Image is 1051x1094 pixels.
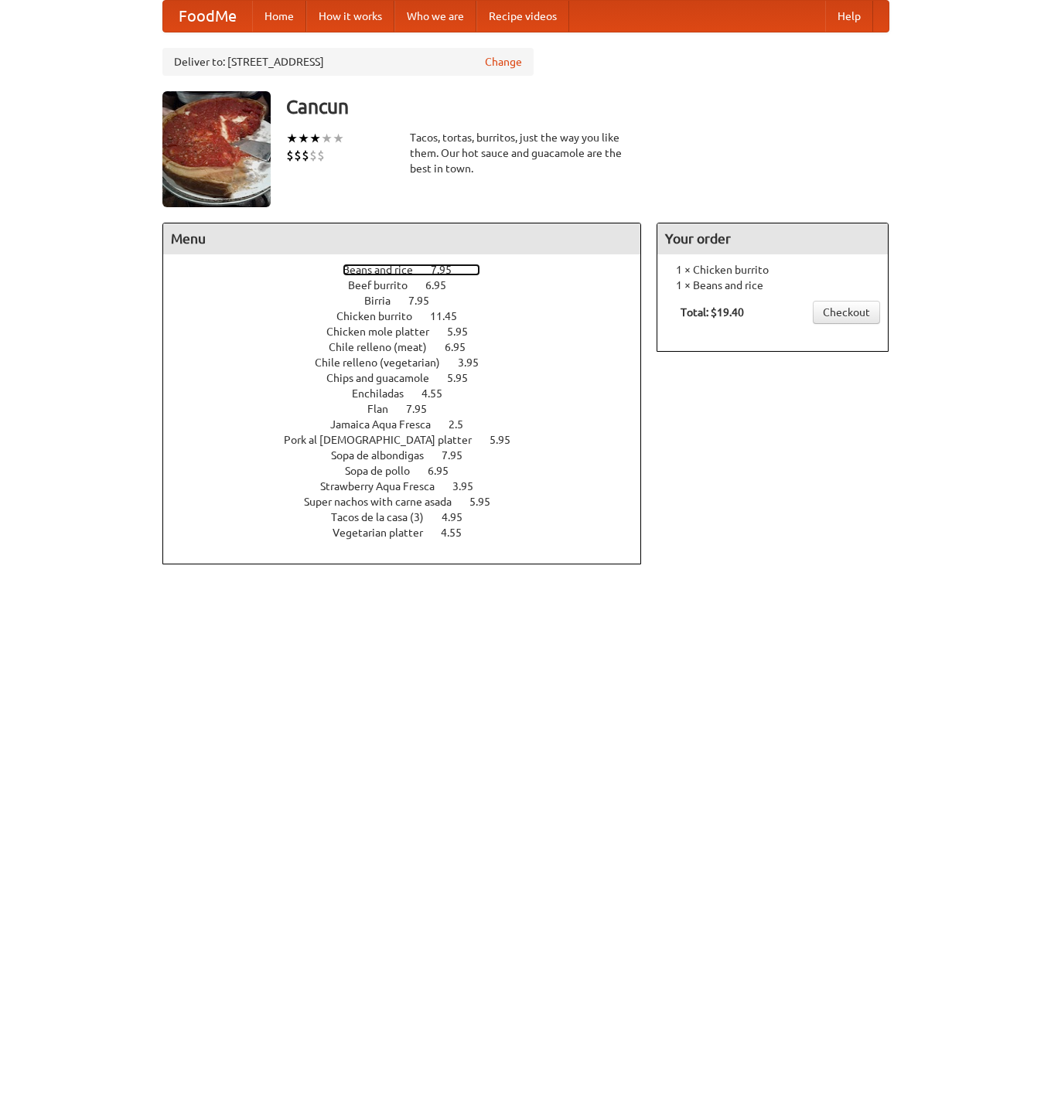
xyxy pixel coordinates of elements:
[336,310,428,322] span: Chicken burrito
[476,1,569,32] a: Recipe videos
[286,147,294,164] li: $
[447,325,483,338] span: 5.95
[315,356,456,369] span: Chile relleno (vegetarian)
[442,449,478,462] span: 7.95
[309,147,317,164] li: $
[367,403,404,415] span: Flan
[331,511,491,523] a: Tacos de la casa (3) 4.95
[425,279,462,291] span: 6.95
[321,130,333,147] li: ★
[252,1,306,32] a: Home
[352,387,419,400] span: Enchiladas
[336,310,486,322] a: Chicken burrito 11.45
[320,480,450,492] span: Strawberry Aqua Fresca
[326,325,445,338] span: Chicken mole platter
[665,262,880,278] li: 1 × Chicken burrito
[441,527,477,539] span: 4.55
[315,356,507,369] a: Chile relleno (vegetarian) 3.95
[343,264,480,276] a: Beans and rice 7.95
[394,1,476,32] a: Who we are
[163,223,641,254] h4: Menu
[304,496,467,508] span: Super nachos with carne asada
[329,341,442,353] span: Chile relleno (meat)
[286,130,298,147] li: ★
[364,295,406,307] span: Birria
[284,434,487,446] span: Pork al [DEMOGRAPHIC_DATA] platter
[331,449,491,462] a: Sopa de albondigas 7.95
[302,147,309,164] li: $
[458,356,494,369] span: 3.95
[442,511,478,523] span: 4.95
[163,1,252,32] a: FoodMe
[326,372,445,384] span: Chips and guacamole
[408,295,445,307] span: 7.95
[306,1,394,32] a: How it works
[352,387,471,400] a: Enchiladas 4.55
[469,496,506,508] span: 5.95
[329,341,494,353] a: Chile relleno (meat) 6.95
[284,434,539,446] a: Pork al [DEMOGRAPHIC_DATA] platter 5.95
[298,130,309,147] li: ★
[431,264,467,276] span: 7.95
[162,91,271,207] img: angular.jpg
[813,301,880,324] a: Checkout
[449,418,479,431] span: 2.5
[681,306,744,319] b: Total: $19.40
[345,465,425,477] span: Sopa de pollo
[406,403,442,415] span: 7.95
[367,403,456,415] a: Flan 7.95
[445,341,481,353] span: 6.95
[825,1,873,32] a: Help
[364,295,458,307] a: Birria 7.95
[330,418,492,431] a: Jamaica Aqua Fresca 2.5
[326,325,496,338] a: Chicken mole platter 5.95
[330,418,446,431] span: Jamaica Aqua Fresca
[286,91,889,122] h3: Cancun
[317,147,325,164] li: $
[343,264,428,276] span: Beans and rice
[333,527,490,539] a: Vegetarian platter 4.55
[428,465,464,477] span: 6.95
[490,434,526,446] span: 5.95
[294,147,302,164] li: $
[430,310,473,322] span: 11.45
[309,130,321,147] li: ★
[333,527,438,539] span: Vegetarian platter
[410,130,642,176] div: Tacos, tortas, burritos, just the way you like them. Our hot sauce and guacamole are the best in ...
[657,223,888,254] h4: Your order
[320,480,502,492] a: Strawberry Aqua Fresca 3.95
[447,372,483,384] span: 5.95
[331,449,439,462] span: Sopa de albondigas
[348,279,475,291] a: Beef burrito 6.95
[333,130,344,147] li: ★
[345,465,477,477] a: Sopa de pollo 6.95
[665,278,880,293] li: 1 × Beans and rice
[162,48,534,76] div: Deliver to: [STREET_ADDRESS]
[485,54,522,70] a: Change
[326,372,496,384] a: Chips and guacamole 5.95
[348,279,423,291] span: Beef burrito
[452,480,489,492] span: 3.95
[331,511,439,523] span: Tacos de la casa (3)
[421,387,458,400] span: 4.55
[304,496,519,508] a: Super nachos with carne asada 5.95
